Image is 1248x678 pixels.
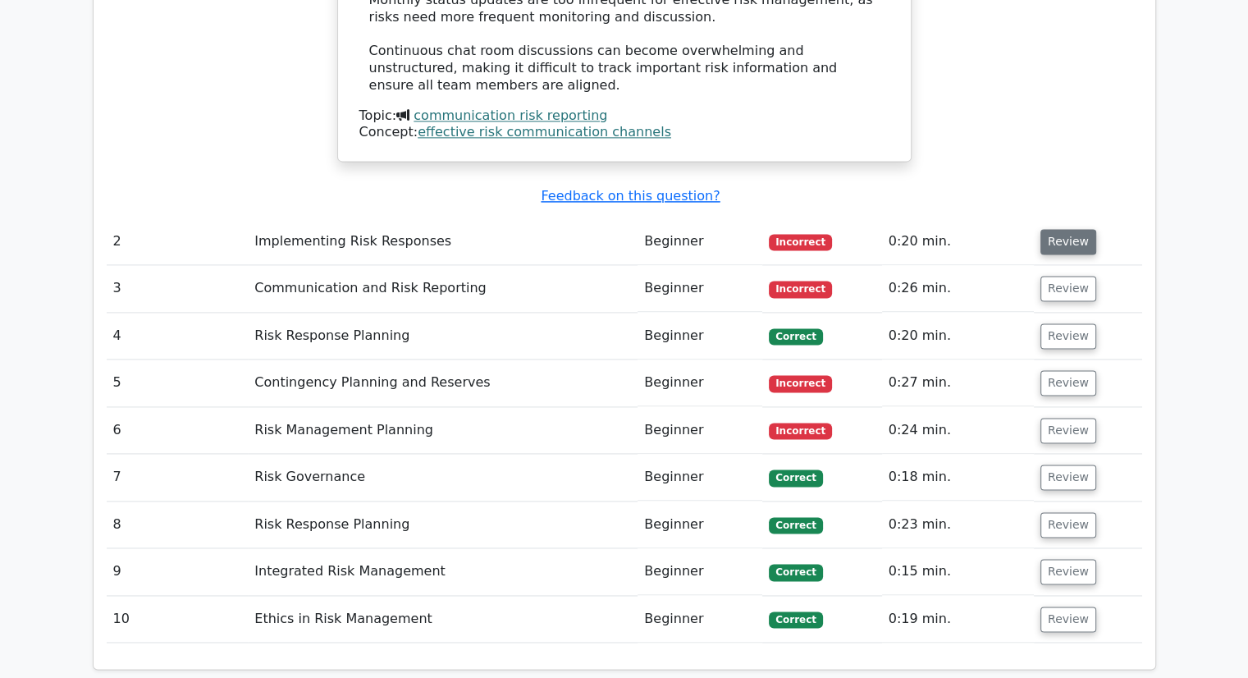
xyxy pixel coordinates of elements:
td: 0:20 min. [882,218,1034,265]
button: Review [1040,559,1096,584]
span: Correct [769,564,822,580]
td: Risk Response Planning [248,313,638,360]
span: Correct [769,612,822,628]
span: Incorrect [769,234,832,250]
a: Feedback on this question? [541,188,720,204]
td: Integrated Risk Management [248,548,638,595]
td: 5 [107,360,249,406]
button: Review [1040,607,1096,632]
td: 8 [107,502,249,548]
td: 0:26 min. [882,265,1034,312]
td: Beginner [638,502,762,548]
td: Beginner [638,218,762,265]
td: Risk Response Planning [248,502,638,548]
a: communication risk reporting [414,108,607,123]
td: 0:18 min. [882,454,1034,501]
td: 9 [107,548,249,595]
td: Beginner [638,596,762,643]
td: Beginner [638,360,762,406]
td: 0:19 min. [882,596,1034,643]
td: 7 [107,454,249,501]
td: 2 [107,218,249,265]
button: Review [1040,276,1096,301]
button: Review [1040,323,1096,349]
button: Review [1040,418,1096,443]
td: 0:27 min. [882,360,1034,406]
button: Review [1040,229,1096,254]
div: Concept: [359,124,889,141]
td: Beginner [638,407,762,454]
span: Correct [769,517,822,534]
td: Contingency Planning and Reserves [248,360,638,406]
td: Beginner [638,548,762,595]
td: Beginner [638,454,762,501]
td: Ethics in Risk Management [248,596,638,643]
button: Review [1040,465,1096,490]
td: 0:15 min. [882,548,1034,595]
td: Risk Governance [248,454,638,501]
button: Review [1040,512,1096,538]
td: 0:20 min. [882,313,1034,360]
button: Review [1040,370,1096,396]
td: 6 [107,407,249,454]
span: Correct [769,470,822,486]
td: Implementing Risk Responses [248,218,638,265]
span: Incorrect [769,423,832,439]
span: Incorrect [769,375,832,392]
span: Correct [769,328,822,345]
td: 0:24 min. [882,407,1034,454]
td: 4 [107,313,249,360]
span: Incorrect [769,281,832,297]
div: Topic: [359,108,889,125]
td: 3 [107,265,249,312]
td: Communication and Risk Reporting [248,265,638,312]
td: 10 [107,596,249,643]
a: effective risk communication channels [418,124,671,140]
td: Risk Management Planning [248,407,638,454]
td: 0:23 min. [882,502,1034,548]
td: Beginner [638,313,762,360]
td: Beginner [638,265,762,312]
